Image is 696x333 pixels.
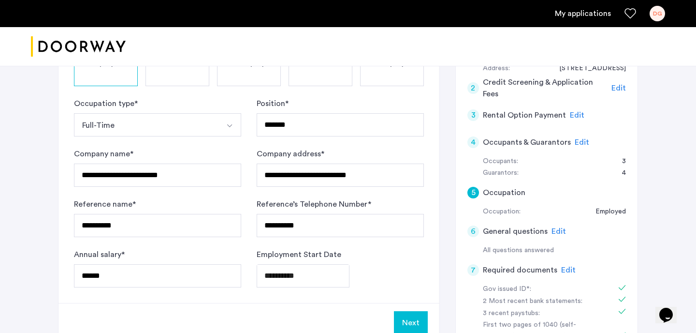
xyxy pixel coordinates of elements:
[74,148,133,160] label: Company name *
[467,82,479,94] div: 2
[570,111,584,119] span: Edit
[257,264,349,288] input: Employment Start Date
[257,249,341,260] label: Employment Start Date
[31,29,126,65] img: logo
[561,266,576,274] span: Edit
[74,249,125,260] label: Annual salary *
[74,198,136,210] label: Reference name *
[483,136,571,148] h5: Occupants & Guarantors
[226,122,233,130] img: arrow
[555,8,611,19] a: My application
[257,198,371,210] label: Reference’s Telephone Number *
[650,6,665,21] div: DG
[74,113,218,136] button: Select option
[612,167,626,179] div: 4
[467,264,479,276] div: 7
[483,308,605,319] div: 3 recent paystubs:
[257,148,324,160] label: Company address *
[483,167,519,179] div: Guarantors:
[31,29,126,65] a: Cazamio logo
[467,226,479,237] div: 6
[467,136,479,148] div: 4
[218,113,241,136] button: Select option
[550,63,626,75] div: 83 Cityview way
[483,187,525,198] h5: Occupation
[483,206,521,218] div: Occupation:
[612,156,626,167] div: 3
[483,264,557,276] h5: Required documents
[483,284,605,295] div: Gov issued ID*:
[551,227,566,235] span: Edit
[483,226,548,237] h5: General questions
[624,8,636,19] a: Favorites
[483,296,605,307] div: 2 Most recent bank statements:
[257,98,289,109] label: Position *
[586,206,626,218] div: Employed
[483,76,608,100] h5: Credit Screening & Application Fees
[483,156,518,167] div: Occupants:
[611,84,626,92] span: Edit
[483,245,626,257] div: All questions answered
[74,98,138,109] label: Occupation type *
[483,63,510,75] div: Address:
[467,187,479,198] div: 5
[575,138,589,146] span: Edit
[467,109,479,121] div: 3
[483,109,566,121] h5: Rental Option Payment
[655,294,686,323] iframe: chat widget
